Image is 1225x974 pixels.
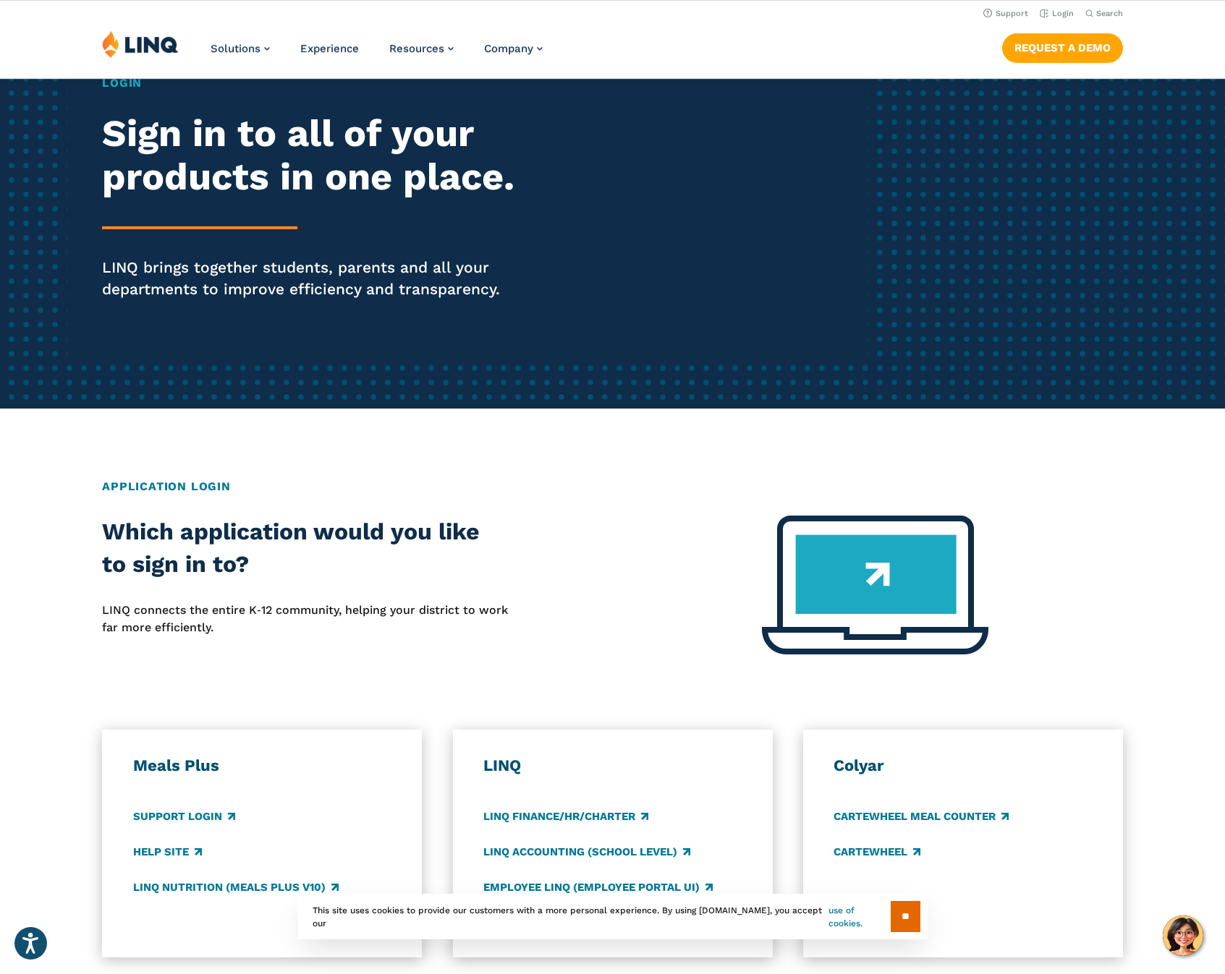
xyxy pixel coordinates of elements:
[484,42,543,55] a: Company
[300,42,359,55] a: Experience
[834,844,920,860] a: CARTEWHEEL
[102,602,509,637] p: LINQ connects the entire K‑12 community, helping your district to work far more efficiently.
[1096,9,1123,18] span: Search
[983,9,1028,18] a: Support
[102,516,509,581] h2: Which application would you like to sign in to?
[483,756,742,776] h3: LINQ
[1085,8,1123,19] button: Open Search Bar
[1040,9,1074,18] a: Login
[483,844,690,860] a: LINQ Accounting (school level)
[298,894,928,939] div: This site uses cookies to provide our customers with a more personal experience. By using [DOMAIN...
[133,808,235,824] a: Support Login
[389,42,444,55] span: Resources
[1163,915,1203,956] button: Hello, have a question? Let’s chat.
[211,30,543,78] nav: Primary Navigation
[133,756,391,776] h3: Meals Plus
[102,74,574,92] h1: Login
[483,808,648,824] a: LINQ Finance/HR/Charter
[389,42,454,55] a: Resources
[484,42,533,55] span: Company
[211,42,270,55] a: Solutions
[1002,33,1123,62] a: Request a Demo
[102,112,574,199] h2: Sign in to all of your products in one place.
[133,844,202,860] a: Help Site
[102,257,574,300] p: LINQ brings together students, parents and all your departments to improve efficiency and transpa...
[102,478,1123,495] h2: Application Login
[1002,30,1123,62] nav: Button Navigation
[834,808,1009,824] a: CARTEWHEEL Meal Counter
[102,30,179,58] img: LINQ | K‑12 Software
[483,879,713,895] a: Employee LINQ (Employee Portal UI)
[828,904,890,930] a: use of cookies.
[133,879,339,895] a: LINQ Nutrition (Meals Plus v10)
[211,42,260,55] span: Solutions
[834,756,1092,776] h3: Colyar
